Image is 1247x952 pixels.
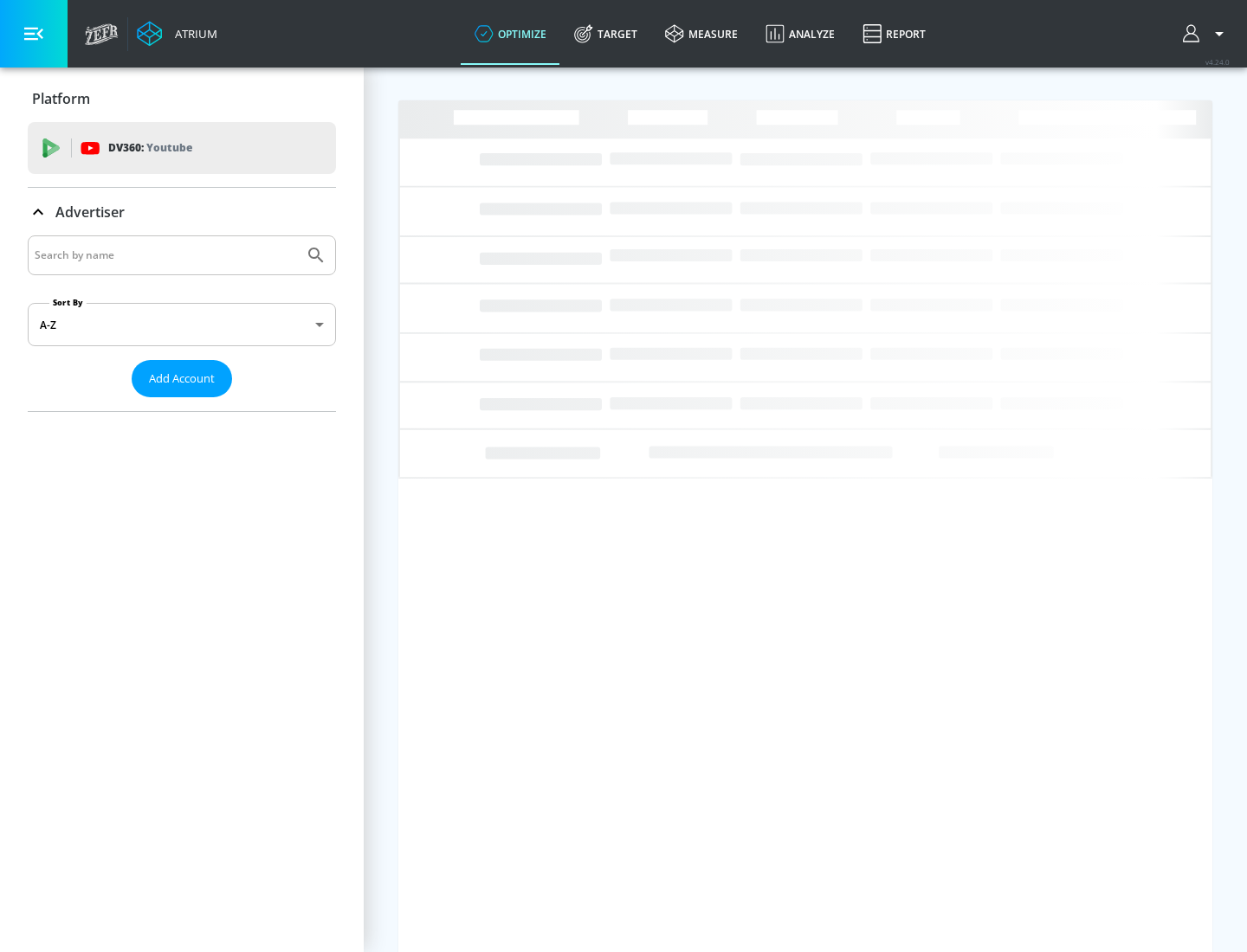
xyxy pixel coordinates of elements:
p: Youtube [146,138,192,157]
a: optimize [461,3,560,65]
a: Atrium [137,21,217,47]
nav: list of Advertiser [28,397,336,411]
p: Platform [32,89,90,108]
a: Analyze [752,3,849,65]
div: DV360: Youtube [28,122,336,174]
div: A-Z [28,303,336,346]
span: Add Account [149,369,215,389]
a: Target [560,3,651,65]
p: Advertiser [55,203,125,222]
p: DV360: [108,138,192,158]
div: Atrium [168,26,217,42]
a: Report [849,3,940,65]
label: Sort By [49,297,87,308]
span: v 4.24.0 [1205,57,1230,67]
div: Platform [28,74,336,123]
div: Advertiser [28,235,336,411]
button: Add Account [132,360,232,397]
div: Advertiser [28,188,336,236]
input: Search by name [35,244,297,267]
a: measure [651,3,752,65]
